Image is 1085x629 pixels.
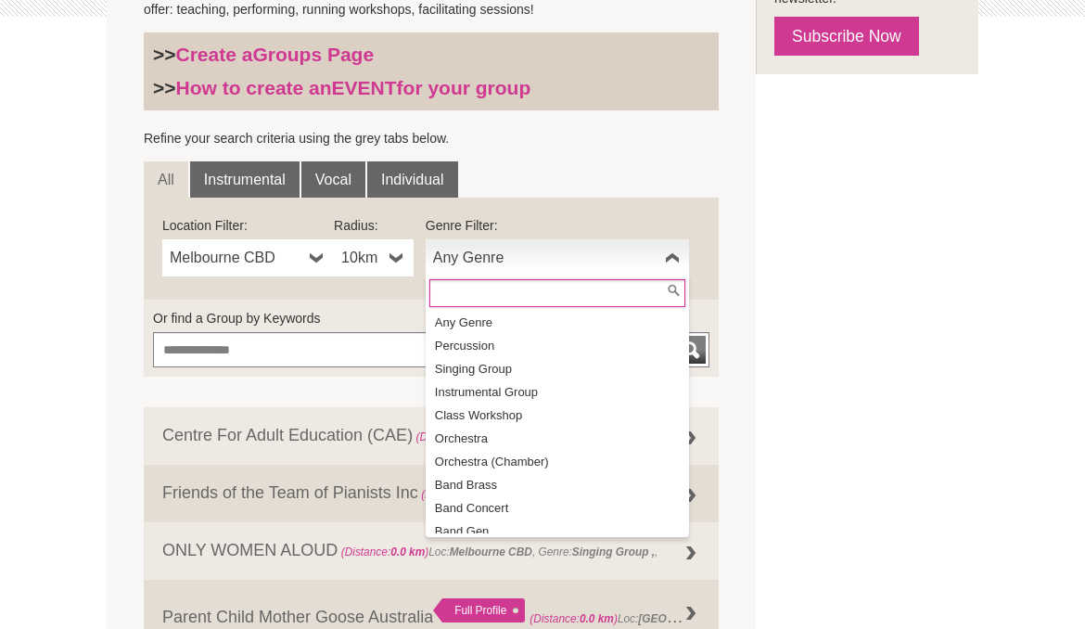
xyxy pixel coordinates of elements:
label: Genre Filter: [426,216,689,235]
li: Band Concert [429,496,689,520]
li: Band Brass [429,473,689,496]
a: How to create anEVENTfor your group [176,77,531,98]
span: Loc: , Genre: , [530,608,891,626]
h3: >> [153,76,709,100]
span: (Distance: ) [530,612,618,625]
div: Full Profile [433,598,525,623]
li: Band Gen [429,520,689,543]
strong: Melbourne CBD [450,546,532,558]
strong: Singing Group , [572,546,655,558]
span: 10km [341,247,382,269]
span: Any Genre [433,247,657,269]
label: Radius: [334,216,414,235]
span: (Distance: ) [415,430,504,443]
li: Percussion [429,334,689,357]
label: Location Filter: [162,216,334,235]
strong: Groups Page [252,44,374,65]
p: Refine your search criteria using the grey tabs below. [144,129,719,148]
a: 10km [334,239,414,276]
a: Subscribe Now [774,17,919,56]
strong: EVENT [332,77,397,98]
li: Singing Group [429,357,689,380]
li: Any Genre [429,311,689,334]
span: Loc: , Genre: , [338,546,657,558]
a: Instrumental [190,161,300,199]
li: Orchestra (Chamber) [429,450,689,473]
a: Friends of the Team of Pianists Inc (Distance:0.0 km)Loc:Various suburbs across [GEOGRAPHIC_DATA]... [144,465,719,522]
a: Centre For Adult Education (CAE) (Distance:0.0 km)Loc:Melbouren, Genre:Singing Group ,, Members: [144,407,719,465]
li: Class Workshop [429,404,689,427]
strong: 0.0 km [580,612,614,625]
a: Any Genre [426,239,689,276]
a: Melbourne CBD [162,239,334,276]
a: Vocal [301,161,365,199]
strong: [GEOGRAPHIC_DATA] [638,608,756,626]
strong: 0.0 km [390,546,425,558]
li: Orchestra [429,427,689,450]
span: Loc: , Genre: , [418,483,950,502]
span: Melbourne CBD [170,247,302,269]
a: Create aGroups Page [176,44,375,65]
span: (Distance: ) [421,488,509,501]
a: All [144,161,188,199]
span: (Distance: ) [341,546,429,558]
a: Individual [367,161,458,199]
li: Instrumental Group [429,380,689,404]
h3: >> [153,43,709,67]
span: Loc: , Genre: , Members: [413,426,790,444]
a: ONLY WOMEN ALOUD (Distance:0.0 km)Loc:Melbourne CBD, Genre:Singing Group ,, [144,522,719,580]
label: Or find a Group by Keywords [153,309,709,327]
